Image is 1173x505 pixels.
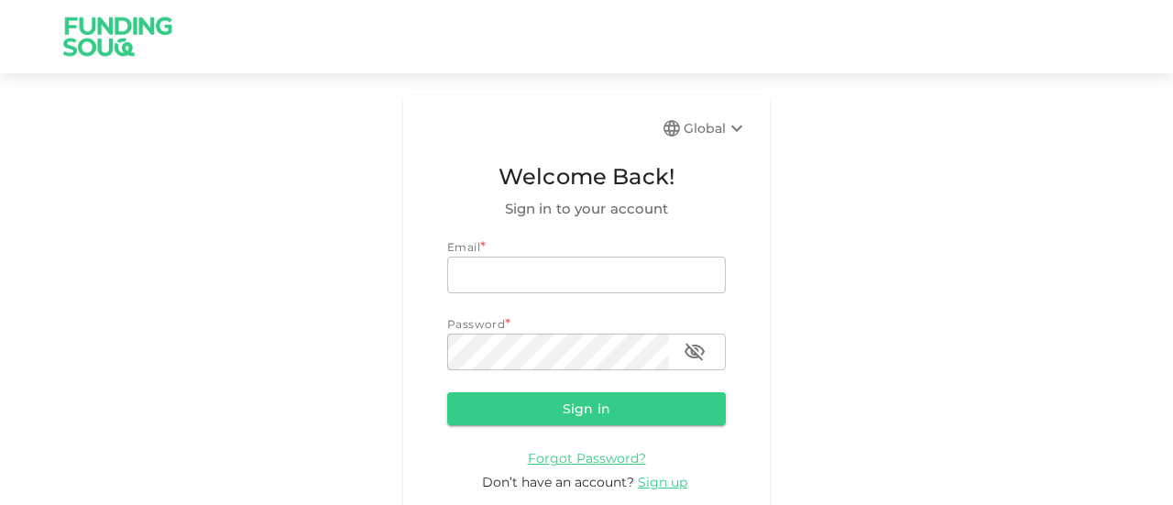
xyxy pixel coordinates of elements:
span: Sign up [638,474,687,490]
button: Sign in [447,392,726,425]
a: Forgot Password? [528,449,646,467]
span: Email [447,240,480,254]
input: password [447,334,669,370]
input: email [447,257,726,293]
span: Don’t have an account? [482,474,634,490]
span: Password [447,317,505,331]
span: Forgot Password? [528,450,646,467]
span: Sign in to your account [447,198,726,220]
div: Global [684,117,748,139]
span: Welcome Back! [447,159,726,194]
